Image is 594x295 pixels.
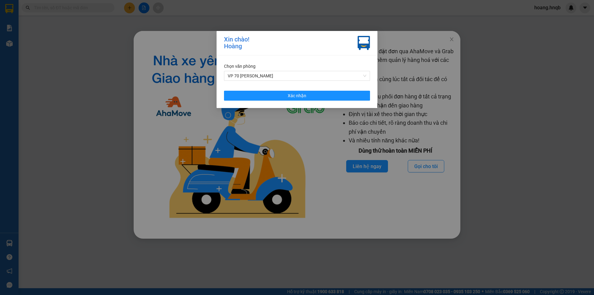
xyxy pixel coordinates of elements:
div: Xin chào! Hoàng [224,36,249,50]
button: Xác nhận [224,91,370,101]
span: Xác nhận [288,92,306,99]
div: Chọn văn phòng [224,63,370,70]
span: VP 70 Nguyễn Hoàng [228,71,366,80]
img: vxr-icon [358,36,370,50]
